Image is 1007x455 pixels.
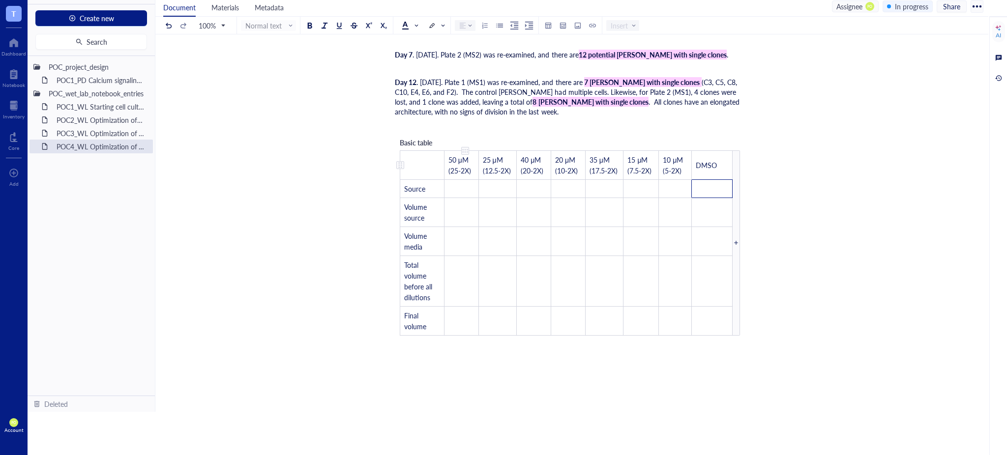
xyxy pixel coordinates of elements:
[404,202,429,223] span: Volume source
[448,155,471,175] span: 50 μM (25-2X)
[483,155,511,175] span: 25 μM (12.5-2X)
[9,181,19,187] div: Add
[395,97,741,116] span: . All clones have an elongated architecture, with no signs of division in the last week.
[2,82,25,88] div: Notebook
[943,2,960,11] span: Share
[404,260,434,302] span: Total volume before all dilutions
[52,100,149,114] div: POC1_WL Starting cell culture protocol
[395,77,739,107] span: (C3, C5, C8, C10, E4, E6, and F2). The control [PERSON_NAME] had multiple cells. Likewise, for Pl...
[579,50,727,59] span: 12 potential [PERSON_NAME] with single clones
[895,1,928,12] div: In progress
[395,77,416,87] span: Day 12
[163,2,196,12] span: Document
[1,51,26,57] div: Dashboard
[52,126,149,140] div: POC3_WL Optimization of VORT resistance assay on U87MG cell line
[521,155,543,175] span: 40 μM (20-2X)
[245,21,294,30] span: Normal text
[404,231,429,252] span: Volume media
[555,155,578,175] span: 20 μM (10-2X)
[44,398,68,409] div: Deleted
[44,60,149,74] div: POC_project_design
[4,427,24,433] div: Account
[35,34,147,50] button: Search
[836,1,862,12] div: Assignee
[3,98,25,119] a: Inventory
[590,155,618,175] span: 35 μM (17.5-2X)
[3,114,25,119] div: Inventory
[211,2,239,12] span: Materials
[395,50,413,59] span: Day 7
[11,7,16,20] span: T
[727,50,728,59] span: .
[627,155,652,175] span: 15 μM (7.5-2X)
[413,50,579,59] span: . [DATE]. Plate 2 (MS2) was re-examined, and there are
[611,21,637,30] span: Insert
[416,77,583,87] span: . [DATE]. Plate 1 (MS1) was re-examined, and there are
[44,86,149,100] div: POC_wet_lab_notebook_entries
[937,0,967,12] button: Share
[696,160,717,170] span: DMSO
[996,31,1001,39] div: AI
[8,129,19,151] a: Core
[35,10,147,26] button: Create new
[2,66,25,88] a: Notebook
[404,184,425,194] span: Source
[11,421,16,425] span: PO
[404,311,426,331] span: Final volume
[52,140,149,153] div: POC4_WL Optimization of VORT resistance assay on U87MG cell line + monoclonal selection
[87,38,107,46] span: Search
[52,113,149,127] div: POC2_WL Optimization of N06A library resistance assay on U87MG cell line
[80,14,114,22] span: Create new
[199,21,225,30] span: 100%
[584,77,700,87] span: 7 [PERSON_NAME] with single clones
[8,145,19,151] div: Core
[867,4,872,8] span: PO
[255,2,284,12] span: Metadata
[400,138,432,147] span: Basic table
[663,155,685,175] span: 10 μM (5-2X)
[52,73,149,87] div: POC1_PD Calcium signaling screen of N06A library
[1,35,26,57] a: Dashboard
[533,97,648,107] span: 8 [PERSON_NAME] with single clones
